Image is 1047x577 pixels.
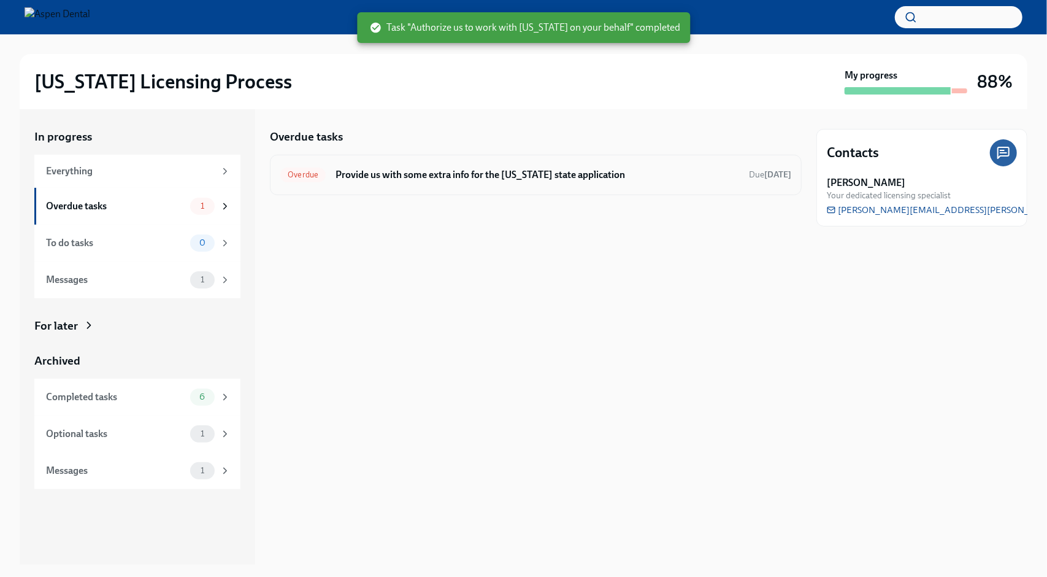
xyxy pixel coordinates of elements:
h4: Contacts [827,144,879,162]
a: Everything [34,155,240,188]
span: Due [749,169,791,180]
div: Optional tasks [46,427,185,441]
strong: [DATE] [764,169,791,180]
div: For later [34,318,78,334]
div: Everything [46,165,215,178]
a: Archived [34,353,240,369]
a: To do tasks0 [34,225,240,261]
img: Aspen Dental [25,7,90,27]
div: Overdue tasks [46,199,185,213]
span: July 30th, 2025 08:00 [749,169,791,180]
h3: 88% [977,71,1013,93]
h6: Provide us with some extra info for the [US_STATE] state application [336,168,739,182]
span: 1 [193,466,212,475]
a: For later [34,318,240,334]
span: Overdue [280,170,326,179]
a: Messages1 [34,261,240,298]
span: Task "Authorize us to work with [US_STATE] on your behalf" completed [369,21,680,34]
span: 1 [193,201,212,211]
span: 0 [192,238,213,247]
a: Overdue tasks1 [34,188,240,225]
a: OverdueProvide us with some extra info for the [US_STATE] state applicationDue[DATE] [280,165,791,185]
span: 1 [193,275,212,284]
strong: [PERSON_NAME] [827,176,905,190]
a: Messages1 [34,452,240,489]
h2: [US_STATE] Licensing Process [34,69,292,94]
div: Messages [46,273,185,287]
strong: My progress [845,69,897,82]
a: In progress [34,129,240,145]
a: Optional tasks1 [34,416,240,452]
span: 6 [192,392,212,401]
h5: Overdue tasks [270,129,343,145]
a: Completed tasks6 [34,379,240,416]
span: Your dedicated licensing specialist [827,190,951,201]
div: Messages [46,464,185,478]
div: To do tasks [46,236,185,250]
span: 1 [193,429,212,438]
div: Completed tasks [46,390,185,404]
